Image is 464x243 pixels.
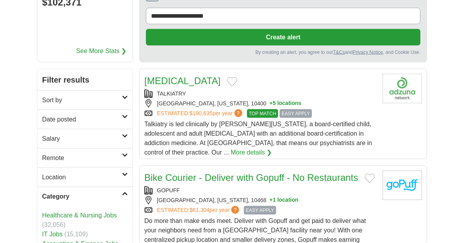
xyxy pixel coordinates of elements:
a: IT Jobs [42,231,63,237]
span: (32,056) [42,221,66,228]
h2: Location [42,173,122,182]
span: EASY APPLY [280,109,312,118]
span: ? [231,206,239,214]
a: Date posted [37,110,133,129]
span: (15,109) [64,231,88,237]
h2: Sort by [42,96,122,105]
a: T&Cs [333,50,345,55]
h2: Remote [42,153,122,163]
h2: Date posted [42,115,122,124]
a: See More Stats ❯ [76,46,127,56]
a: Sort by [37,90,133,110]
a: Location [37,168,133,187]
button: Add to favorite jobs [365,174,375,183]
h2: Category [42,192,122,201]
span: $190,635 [190,110,212,116]
a: [MEDICAL_DATA] [144,75,221,86]
span: Talkiatry is led clinically by [PERSON_NAME][US_STATE], a board-certified child, adolescent and a... [144,121,372,156]
img: goPuff logo [383,171,422,200]
a: GOPUFF [157,187,180,193]
a: ESTIMATED:$61,304per year? [157,206,241,215]
a: Bike Courier - Deliver with Gopuff - No Restaurants [144,172,358,183]
button: Create alert [146,29,420,46]
button: Add to favorite jobs [227,77,237,87]
a: More details ❯ [231,148,272,157]
a: Privacy Notice [353,50,383,55]
a: ESTIMATED:$190,635per year? [157,109,244,118]
span: EASY APPLY [244,206,276,215]
h2: Filter results [37,69,133,90]
span: TOP MATCH [247,109,278,118]
span: + [269,99,273,108]
span: $61,304 [190,207,210,213]
div: [GEOGRAPHIC_DATA], [US_STATE], 10468 [144,196,376,204]
img: Company logo [383,74,422,103]
a: Remote [37,148,133,168]
span: ? [234,109,242,117]
div: TALKIATRY [144,90,376,98]
h2: Salary [42,134,122,144]
div: [GEOGRAPHIC_DATA], [US_STATE], 10400 [144,99,376,108]
button: +5 locations [269,99,301,108]
a: Category [37,187,133,206]
div: By creating an alert, you agree to our and , and Cookie Use. [146,49,420,56]
span: + [269,196,273,204]
button: +1 location [269,196,298,204]
a: Salary [37,129,133,148]
a: Healthcare & Nursing Jobs [42,212,117,219]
